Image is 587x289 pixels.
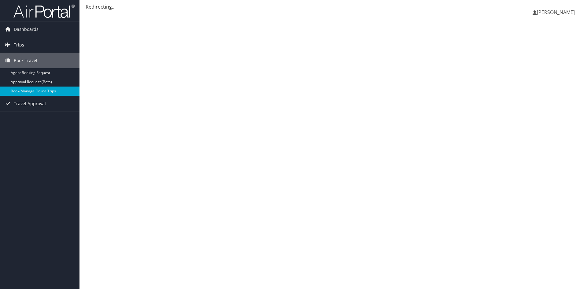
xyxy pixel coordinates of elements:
[537,9,575,16] span: [PERSON_NAME]
[14,37,24,53] span: Trips
[14,22,39,37] span: Dashboards
[14,53,37,68] span: Book Travel
[86,3,581,10] div: Redirecting...
[14,96,46,111] span: Travel Approval
[533,3,581,21] a: [PERSON_NAME]
[13,4,75,18] img: airportal-logo.png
